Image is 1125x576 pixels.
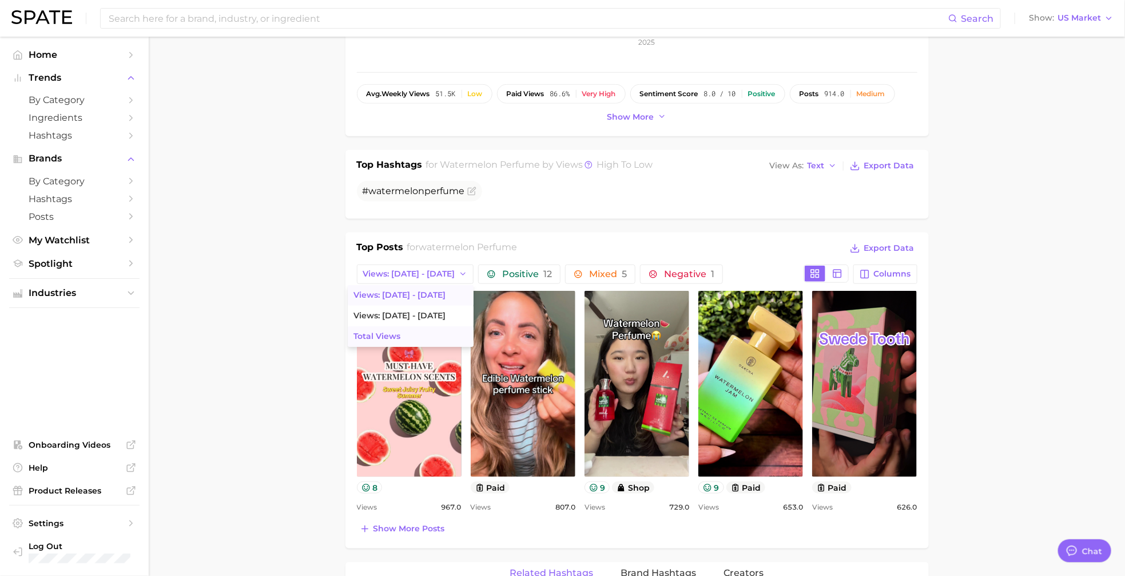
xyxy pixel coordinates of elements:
button: ShowUS Market [1026,11,1116,26]
a: My Watchlist [9,231,140,249]
a: Onboarding Videos [9,436,140,453]
button: Trends [9,69,140,86]
span: 1 [711,269,714,279]
span: 967.0 [442,500,462,514]
h1: Top Hashtags [357,158,423,174]
button: paid views86.6%Very high [497,84,626,104]
span: View As [770,163,804,169]
span: by Category [29,176,120,187]
span: Spotlight [29,258,120,269]
span: Columns [874,269,911,279]
div: Very high [582,90,616,98]
h1: Top Posts [357,240,404,258]
span: sentiment score [640,90,698,98]
a: by Category [9,172,140,190]
h2: for by Views [426,158,653,174]
span: Views [698,500,719,514]
span: 626.0 [897,500,917,514]
span: perfume [425,186,465,196]
span: My Watchlist [29,235,120,246]
button: View AsText [767,159,840,173]
span: Ingredients [29,112,120,123]
span: 12 [543,269,552,279]
span: watermelon perfume [419,242,517,253]
span: 653.0 [783,500,803,514]
span: Trends [29,73,120,83]
span: Show more [607,112,654,122]
span: Home [29,49,120,60]
a: Product Releases [9,482,140,499]
a: by Category [9,91,140,109]
button: Show more [605,109,670,125]
a: Spotlight [9,255,140,273]
span: 729.0 [669,500,689,514]
span: Negative [664,270,714,279]
a: Settings [9,515,140,532]
span: 807.0 [555,500,575,514]
span: watermelon [369,186,425,196]
a: Hashtags [9,190,140,208]
a: Help [9,459,140,476]
span: Settings [29,518,120,528]
span: # [363,186,465,196]
span: Views: [DATE] - [DATE] [353,290,446,300]
button: 9 [585,482,610,494]
ul: Views: [DATE] - [DATE] [348,285,474,347]
span: US Market [1058,15,1101,21]
span: 5 [622,269,627,279]
span: 914.0 [825,90,845,98]
span: Views [812,500,833,514]
button: Brands [9,150,140,167]
a: Home [9,46,140,64]
span: Onboarding Videos [29,440,120,450]
span: Hashtags [29,130,120,141]
span: Log Out [29,541,130,551]
span: Export Data [864,161,915,171]
input: Search here for a brand, industry, or ingredient [108,9,948,28]
a: Hashtags [9,127,140,144]
button: Export Data [847,240,917,257]
span: Views [471,500,491,514]
button: paid [812,482,852,494]
button: paid [726,482,766,494]
span: paid views [507,90,544,98]
span: Mixed [589,270,627,279]
div: Positive [748,90,776,98]
div: Low [468,90,483,98]
span: Positive [502,270,552,279]
span: 8.0 / 10 [704,90,736,98]
tspan: 2025 [638,38,655,46]
span: Total Views [353,332,400,341]
span: weekly views [367,90,430,98]
span: Export Data [864,243,915,253]
span: Posts [29,211,120,222]
span: Show [1029,15,1054,21]
span: high to low [597,159,653,170]
button: Views: [DATE] - [DATE] [357,265,474,284]
span: 86.6% [550,90,570,98]
button: Industries [9,285,140,302]
button: avg.weekly views51.5kLow [357,84,492,104]
span: Show more posts [373,524,445,534]
button: paid [471,482,510,494]
span: Industries [29,288,120,298]
span: Views [585,500,605,514]
span: Views: [DATE] - [DATE] [363,269,455,279]
span: Search [961,13,993,24]
span: posts [800,90,819,98]
button: Show more posts [357,521,448,537]
button: 8 [357,482,383,494]
a: Log out. Currently logged in with e-mail cfuentes@onscent.com. [9,538,140,567]
a: Posts [9,208,140,226]
span: 51.5k [436,90,456,98]
button: Export Data [847,158,917,174]
span: Hashtags [29,194,120,204]
span: by Category [29,94,120,105]
span: Help [29,463,120,473]
span: Text [808,163,825,169]
span: Views [357,500,377,514]
button: 9 [698,482,724,494]
button: shop [612,482,654,494]
span: watermelon perfume [440,159,540,170]
h2: for [407,240,517,258]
